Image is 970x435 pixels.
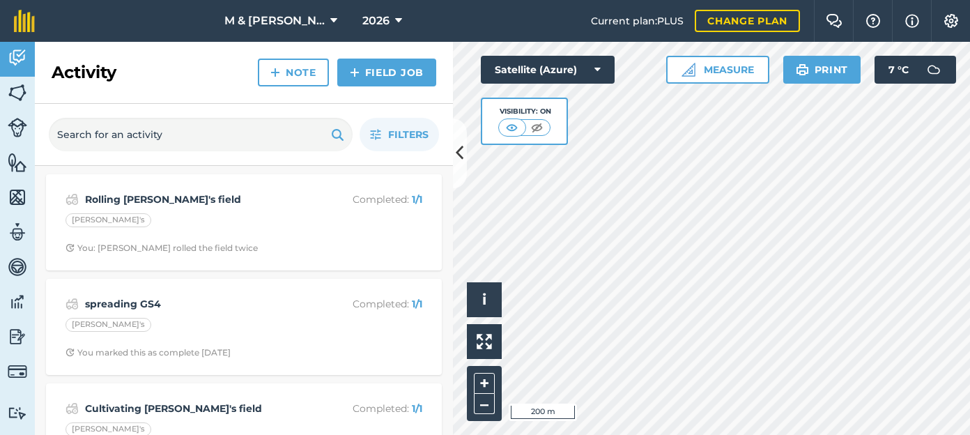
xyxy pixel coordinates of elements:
img: svg+xml;base64,PD94bWwgdmVyc2lvbj0iMS4wIiBlbmNvZGluZz0idXRmLTgiPz4KPCEtLSBHZW5lcmF0b3I6IEFkb2JlIE... [8,257,27,277]
img: svg+xml;base64,PD94bWwgdmVyc2lvbj0iMS4wIiBlbmNvZGluZz0idXRmLTgiPz4KPCEtLSBHZW5lcmF0b3I6IEFkb2JlIE... [8,326,27,347]
a: Field Job [337,59,436,86]
strong: Cultivating [PERSON_NAME]'s field [85,401,306,416]
a: spreading GS4Completed: 1/1[PERSON_NAME]'sClock with arrow pointing clockwiseYou marked this as c... [54,287,433,367]
p: Completed : [311,192,422,207]
button: + [474,373,495,394]
button: Satellite (Azure) [481,56,615,84]
span: 2026 [362,13,390,29]
span: M & [PERSON_NAME] [224,13,325,29]
button: Measure [666,56,769,84]
img: svg+xml;base64,PHN2ZyB4bWxucz0iaHR0cDovL3d3dy53My5vcmcvMjAwMC9zdmciIHdpZHRoPSI1MCIgaGVpZ2h0PSI0MC... [503,121,521,135]
button: Print [783,56,861,84]
strong: Rolling [PERSON_NAME]'s field [85,192,306,207]
div: Visibility: On [498,106,551,117]
img: svg+xml;base64,PHN2ZyB4bWxucz0iaHR0cDovL3d3dy53My5vcmcvMjAwMC9zdmciIHdpZHRoPSIxNyIgaGVpZ2h0PSIxNy... [905,13,919,29]
div: [PERSON_NAME]'s [66,213,151,227]
img: svg+xml;base64,PHN2ZyB4bWxucz0iaHR0cDovL3d3dy53My5vcmcvMjAwMC9zdmciIHdpZHRoPSI1NiIgaGVpZ2h0PSI2MC... [8,82,27,103]
strong: 1 / 1 [412,402,422,415]
span: Current plan : PLUS [591,13,684,29]
img: svg+xml;base64,PD94bWwgdmVyc2lvbj0iMS4wIiBlbmNvZGluZz0idXRmLTgiPz4KPCEtLSBHZW5lcmF0b3I6IEFkb2JlIE... [66,296,79,312]
img: svg+xml;base64,PD94bWwgdmVyc2lvbj0iMS4wIiBlbmNvZGluZz0idXRmLTgiPz4KPCEtLSBHZW5lcmF0b3I6IEFkb2JlIE... [920,56,948,84]
h2: Activity [52,61,116,84]
img: svg+xml;base64,PD94bWwgdmVyc2lvbj0iMS4wIiBlbmNvZGluZz0idXRmLTgiPz4KPCEtLSBHZW5lcmF0b3I6IEFkb2JlIE... [8,47,27,68]
img: svg+xml;base64,PHN2ZyB4bWxucz0iaHR0cDovL3d3dy53My5vcmcvMjAwMC9zdmciIHdpZHRoPSIxOSIgaGVpZ2h0PSIyNC... [331,126,344,143]
img: svg+xml;base64,PD94bWwgdmVyc2lvbj0iMS4wIiBlbmNvZGluZz0idXRmLTgiPz4KPCEtLSBHZW5lcmF0b3I6IEFkb2JlIE... [8,118,27,137]
button: i [467,282,502,317]
button: Filters [360,118,439,151]
button: 7 °C [875,56,956,84]
img: svg+xml;base64,PHN2ZyB4bWxucz0iaHR0cDovL3d3dy53My5vcmcvMjAwMC9zdmciIHdpZHRoPSI1NiIgaGVpZ2h0PSI2MC... [8,187,27,208]
strong: spreading GS4 [85,296,306,312]
p: Completed : [311,296,422,312]
a: Note [258,59,329,86]
strong: 1 / 1 [412,298,422,310]
div: You marked this as complete [DATE] [66,347,231,358]
img: svg+xml;base64,PHN2ZyB4bWxucz0iaHR0cDovL3d3dy53My5vcmcvMjAwMC9zdmciIHdpZHRoPSI1NiIgaGVpZ2h0PSI2MC... [8,152,27,173]
img: fieldmargin Logo [14,10,35,32]
button: – [474,394,495,414]
img: svg+xml;base64,PD94bWwgdmVyc2lvbj0iMS4wIiBlbmNvZGluZz0idXRmLTgiPz4KPCEtLSBHZW5lcmF0b3I6IEFkb2JlIE... [8,406,27,420]
span: 7 ° C [888,56,909,84]
strong: 1 / 1 [412,193,422,206]
div: You: [PERSON_NAME] rolled the field twice [66,243,258,254]
img: Clock with arrow pointing clockwise [66,243,75,252]
img: svg+xml;base64,PD94bWwgdmVyc2lvbj0iMS4wIiBlbmNvZGluZz0idXRmLTgiPz4KPCEtLSBHZW5lcmF0b3I6IEFkb2JlIE... [8,291,27,312]
div: [PERSON_NAME]'s [66,318,151,332]
img: A cog icon [943,14,960,28]
span: Filters [388,127,429,142]
a: Rolling [PERSON_NAME]'s fieldCompleted: 1/1[PERSON_NAME]'sClock with arrow pointing clockwiseYou:... [54,183,433,262]
img: svg+xml;base64,PD94bWwgdmVyc2lvbj0iMS4wIiBlbmNvZGluZz0idXRmLTgiPz4KPCEtLSBHZW5lcmF0b3I6IEFkb2JlIE... [66,191,79,208]
a: Change plan [695,10,800,32]
img: Clock with arrow pointing clockwise [66,348,75,357]
img: svg+xml;base64,PHN2ZyB4bWxucz0iaHR0cDovL3d3dy53My5vcmcvMjAwMC9zdmciIHdpZHRoPSI1MCIgaGVpZ2h0PSI0MC... [528,121,546,135]
img: svg+xml;base64,PHN2ZyB4bWxucz0iaHR0cDovL3d3dy53My5vcmcvMjAwMC9zdmciIHdpZHRoPSIxNCIgaGVpZ2h0PSIyNC... [350,64,360,81]
img: svg+xml;base64,PD94bWwgdmVyc2lvbj0iMS4wIiBlbmNvZGluZz0idXRmLTgiPz4KPCEtLSBHZW5lcmF0b3I6IEFkb2JlIE... [8,362,27,381]
img: A question mark icon [865,14,882,28]
img: Four arrows, one pointing top left, one top right, one bottom right and the last bottom left [477,334,492,349]
input: Search for an activity [49,118,353,151]
img: svg+xml;base64,PHN2ZyB4bWxucz0iaHR0cDovL3d3dy53My5vcmcvMjAwMC9zdmciIHdpZHRoPSIxOSIgaGVpZ2h0PSIyNC... [796,61,809,78]
img: svg+xml;base64,PD94bWwgdmVyc2lvbj0iMS4wIiBlbmNvZGluZz0idXRmLTgiPz4KPCEtLSBHZW5lcmF0b3I6IEFkb2JlIE... [66,400,79,417]
p: Completed : [311,401,422,416]
span: i [482,291,486,308]
img: Ruler icon [682,63,695,77]
img: svg+xml;base64,PHN2ZyB4bWxucz0iaHR0cDovL3d3dy53My5vcmcvMjAwMC9zdmciIHdpZHRoPSIxNCIgaGVpZ2h0PSIyNC... [270,64,280,81]
img: Two speech bubbles overlapping with the left bubble in the forefront [826,14,842,28]
img: svg+xml;base64,PD94bWwgdmVyc2lvbj0iMS4wIiBlbmNvZGluZz0idXRmLTgiPz4KPCEtLSBHZW5lcmF0b3I6IEFkb2JlIE... [8,222,27,243]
